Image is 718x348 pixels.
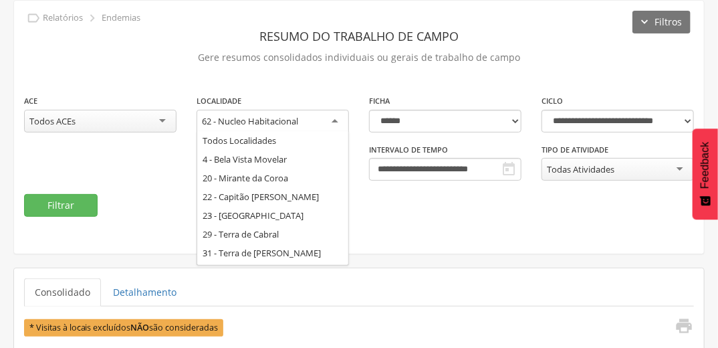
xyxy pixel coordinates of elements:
[547,163,614,175] div: Todas Atividades
[197,187,348,206] div: 22 - Capitão [PERSON_NAME]
[632,11,691,33] button: Filtros
[197,96,241,106] label: Localidade
[102,13,140,23] p: Endemias
[667,317,693,339] a: 
[542,96,563,106] label: Ciclo
[693,128,718,220] button: Feedback - Mostrar pesquisa
[26,11,41,25] i: 
[85,11,100,25] i: 
[197,131,348,150] div: Todos Localidades
[197,206,348,225] div: 23 - [GEOGRAPHIC_DATA]
[197,150,348,169] div: 4 - Bela Vista Movelar
[369,145,448,155] label: Intervalo de Tempo
[24,96,37,106] label: ACE
[501,161,517,177] i: 
[102,278,187,307] a: Detalhamento
[369,96,390,106] label: Ficha
[699,142,711,189] span: Feedback
[131,322,150,333] b: NÃO
[29,115,76,127] div: Todos ACEs
[202,115,298,127] div: 62 - Nucleo Habitacional
[24,48,694,67] p: Gere resumos consolidados individuais ou gerais de trabalho de campo
[24,24,694,48] header: Resumo do Trabalho de Campo
[24,278,101,307] a: Consolidado
[197,244,348,262] div: 31 - Terra de [PERSON_NAME]
[197,169,348,187] div: 20 - Mirante da Coroa
[675,317,693,335] i: 
[24,194,98,217] button: Filtrar
[24,319,223,336] span: * Visitas à locais excluídos são consideradas
[197,262,348,281] div: 42 - [GEOGRAPHIC_DATA]
[542,145,608,155] label: Tipo de Atividade
[197,225,348,244] div: 29 - Terra de Cabral
[43,13,83,23] p: Relatórios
